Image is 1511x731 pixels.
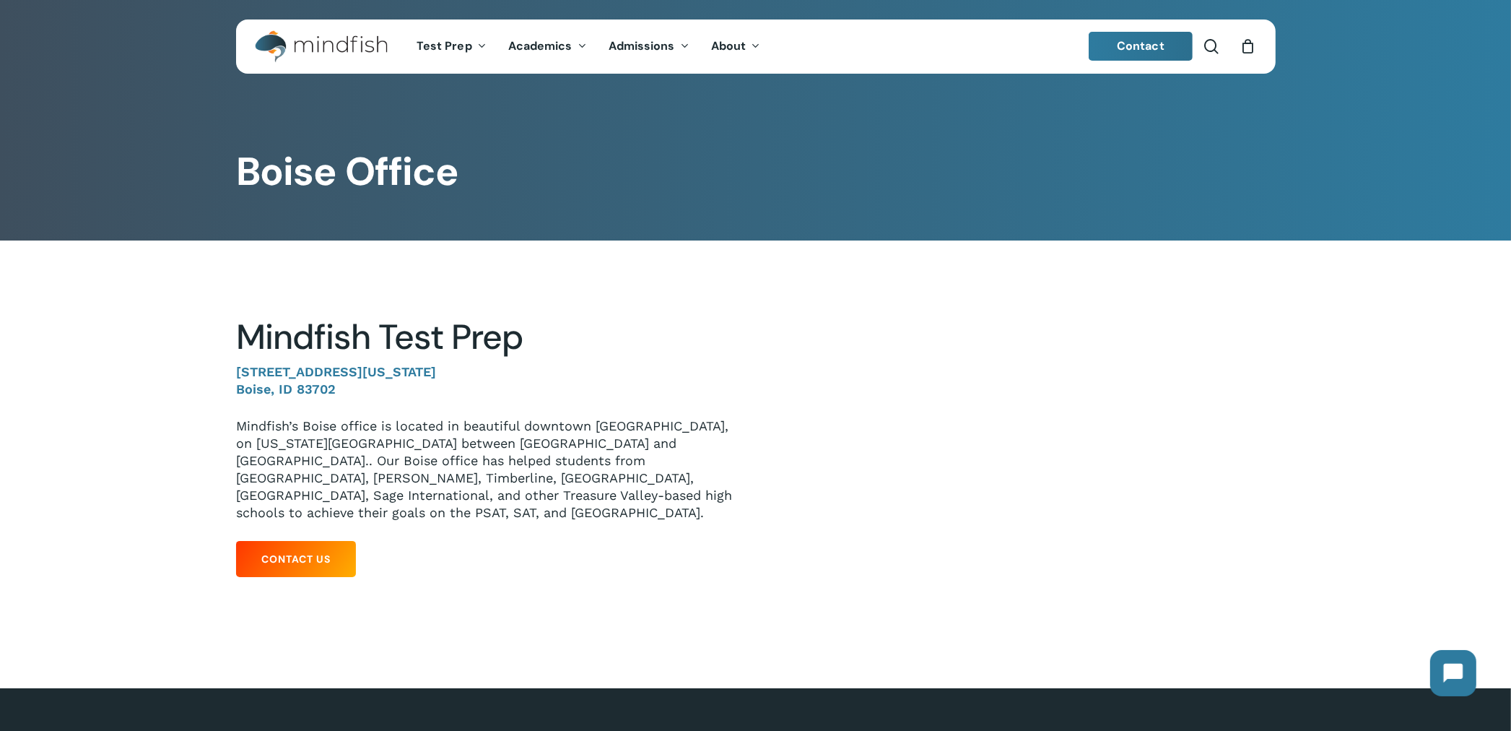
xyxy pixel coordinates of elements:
h2: Mindfish Test Prep [236,316,745,358]
a: Contact Us [236,541,356,577]
span: Test Prep [417,38,472,53]
a: Academics [497,40,598,53]
h1: Boise Office [236,149,1275,195]
a: Contact [1089,32,1193,61]
a: Test Prep [406,40,497,53]
p: Mindfish’s Boise office is located in beautiful downtown [GEOGRAPHIC_DATA], on [US_STATE][GEOGRAP... [236,418,745,522]
span: Contact [1117,38,1164,53]
a: Cart [1240,38,1256,54]
a: Admissions [598,40,700,53]
nav: Main Menu [406,20,771,74]
span: About [711,38,746,53]
strong: [STREET_ADDRESS][US_STATE] Boise, ID 83702 [236,364,436,397]
iframe: Chatbot [1416,636,1491,711]
header: Main Menu [236,20,1276,74]
a: About [700,40,772,53]
span: Contact Us [261,552,331,566]
span: Admissions [609,38,675,53]
span: Academics [508,38,572,53]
